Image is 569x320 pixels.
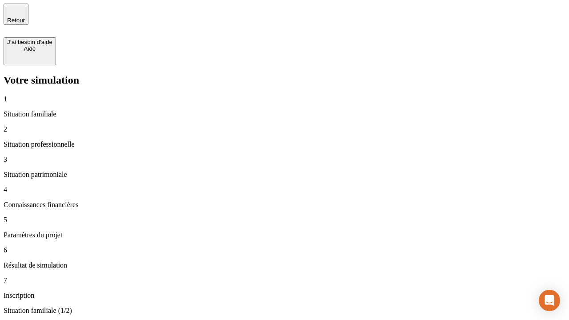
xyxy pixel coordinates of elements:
[4,37,56,65] button: J’ai besoin d'aideAide
[4,110,565,118] p: Situation familiale
[4,95,565,103] p: 1
[4,261,565,269] p: Résultat de simulation
[4,186,565,194] p: 4
[4,125,565,133] p: 2
[4,171,565,179] p: Situation patrimoniale
[4,307,565,315] p: Situation familiale (1/2)
[4,276,565,284] p: 7
[4,231,565,239] p: Paramètres du projet
[4,246,565,254] p: 6
[7,17,25,24] span: Retour
[4,201,565,209] p: Connaissances financières
[4,140,565,148] p: Situation professionnelle
[4,156,565,164] p: 3
[4,216,565,224] p: 5
[4,292,565,300] p: Inscription
[7,45,52,52] div: Aide
[4,74,565,86] h2: Votre simulation
[7,39,52,45] div: J’ai besoin d'aide
[4,4,28,25] button: Retour
[539,290,560,311] div: Open Intercom Messenger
